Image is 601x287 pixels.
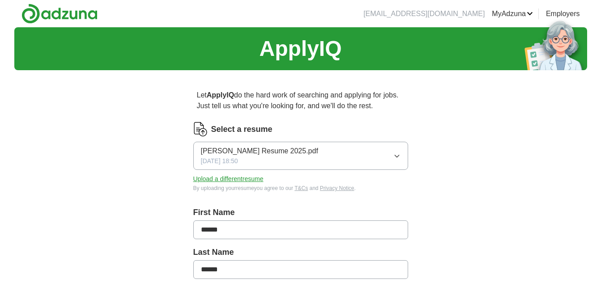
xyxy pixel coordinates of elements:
a: Privacy Notice [320,185,354,191]
span: [DATE] 18:50 [201,156,238,166]
p: Let do the hard work of searching and applying for jobs. Just tell us what you're looking for, an... [193,86,408,115]
label: Select a resume [211,123,273,135]
button: [PERSON_NAME] Resume 2025.pdf[DATE] 18:50 [193,142,408,170]
div: By uploading your resume you agree to our and . [193,184,408,192]
li: [EMAIL_ADDRESS][DOMAIN_NAME] [363,8,485,19]
label: First Name [193,207,408,219]
a: Employers [546,8,580,19]
h1: ApplyIQ [259,33,341,65]
button: Upload a differentresume [193,174,264,184]
a: MyAdzuna [492,8,533,19]
a: T&Cs [294,185,308,191]
span: [PERSON_NAME] Resume 2025.pdf [201,146,318,156]
img: CV Icon [193,122,208,136]
strong: ApplyIQ [207,91,234,99]
img: Adzuna logo [21,4,98,24]
label: Last Name [193,246,408,258]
